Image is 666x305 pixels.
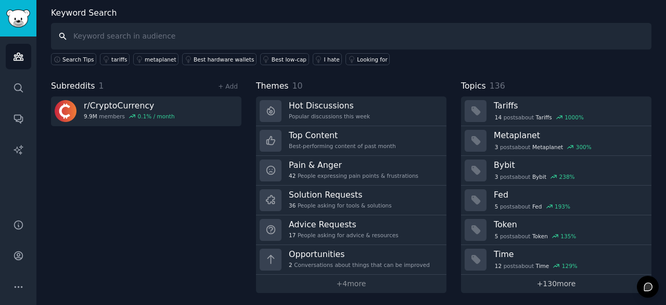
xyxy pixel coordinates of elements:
div: post s about [494,202,571,211]
div: post s about [494,261,579,271]
div: Popular discussions this week [289,113,370,120]
div: 0.1 % / month [138,113,175,120]
a: +130more [461,275,651,293]
a: r/CryptoCurrency9.9Mmembers0.1% / month [51,96,241,126]
span: Fed [532,203,542,210]
h3: Bybit [494,160,644,170]
div: post s about [494,172,575,181]
a: + Add [218,83,238,90]
a: Tariffs14postsaboutTariffs1000% [461,96,651,126]
div: Best hardware wallets [194,56,254,63]
div: post s about [494,113,585,122]
a: Bybit3postsaboutBybit238% [461,156,651,186]
div: tariffs [111,56,127,63]
div: members [84,113,175,120]
div: post s about [494,142,593,152]
span: 10 [292,81,303,91]
span: 17 [289,231,296,239]
a: I hate [313,53,342,65]
div: 300 % [576,143,592,151]
span: Metaplanet [532,143,563,151]
div: 1000 % [565,114,584,121]
h3: Token [494,219,644,230]
span: Search Tips [62,56,94,63]
div: 135 % [560,233,576,240]
label: Keyword Search [51,8,117,18]
div: Best-performing content of past month [289,142,396,150]
a: Hot DiscussionsPopular discussions this week [256,96,446,126]
span: Subreddits [51,80,95,93]
span: 12 [495,262,502,270]
span: 136 [490,81,505,91]
div: metaplanet [145,56,176,63]
div: post s about [494,231,577,241]
a: Advice Requests17People asking for advice & resources [256,215,446,245]
div: People asking for advice & resources [289,231,399,239]
h3: Time [494,249,644,260]
span: 3 [495,143,498,151]
a: Looking for [345,53,390,65]
a: +4more [256,275,446,293]
span: 9.9M [84,113,97,120]
a: tariffs [100,53,130,65]
a: Fed5postsaboutFed193% [461,186,651,215]
span: Tariffs [536,114,552,121]
a: Top ContentBest-performing content of past month [256,126,446,156]
h3: r/ CryptoCurrency [84,100,175,111]
a: Metaplanet3postsaboutMetaplanet300% [461,126,651,156]
a: Opportunities2Conversations about things that can be improved [256,245,446,275]
a: metaplanet [133,53,178,65]
h3: Top Content [289,130,396,141]
span: 5 [495,203,498,210]
div: Best low-cap [272,56,306,63]
span: Time [536,262,549,270]
h3: Solution Requests [289,189,392,200]
span: 1 [99,81,104,91]
span: 14 [495,114,502,121]
div: People asking for tools & solutions [289,202,392,209]
span: Token [532,233,548,240]
h3: Opportunities [289,249,430,260]
span: 36 [289,202,296,209]
span: Themes [256,80,289,93]
span: Bybit [532,173,546,180]
input: Keyword search in audience [51,23,651,50]
span: 42 [289,172,296,179]
a: Pain & Anger42People expressing pain points & frustrations [256,156,446,186]
h3: Hot Discussions [289,100,370,111]
h3: Metaplanet [494,130,644,141]
div: People expressing pain points & frustrations [289,172,418,179]
img: CryptoCurrency [55,100,76,122]
span: Topics [461,80,486,93]
a: Token5postsaboutToken135% [461,215,651,245]
div: Conversations about things that can be improved [289,261,430,269]
div: 129 % [562,262,578,270]
img: GummySearch logo [6,9,30,28]
div: I hate [324,56,340,63]
h3: Pain & Anger [289,160,418,170]
a: Best low-cap [260,53,309,65]
button: Search Tips [51,53,96,65]
h3: Advice Requests [289,219,399,230]
a: Best hardware wallets [182,53,257,65]
span: 3 [495,173,498,180]
a: Time12postsaboutTime129% [461,245,651,275]
h3: Fed [494,189,644,200]
a: Solution Requests36People asking for tools & solutions [256,186,446,215]
div: 238 % [559,173,575,180]
div: 193 % [555,203,570,210]
span: 2 [289,261,292,269]
span: 5 [495,233,498,240]
div: Looking for [357,56,388,63]
h3: Tariffs [494,100,644,111]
